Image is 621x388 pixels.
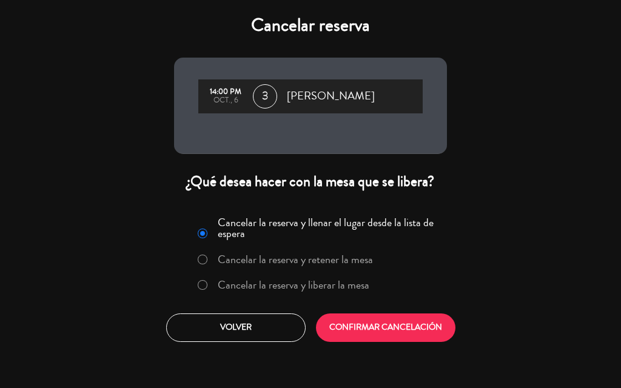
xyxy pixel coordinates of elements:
[166,313,306,342] button: Volver
[253,84,277,109] span: 3
[204,88,247,96] div: 14:00 PM
[174,172,447,191] div: ¿Qué desea hacer con la mesa que se libera?
[218,279,369,290] label: Cancelar la reserva y liberar la mesa
[218,254,373,265] label: Cancelar la reserva y retener la mesa
[287,87,375,105] span: [PERSON_NAME]
[174,15,447,36] h4: Cancelar reserva
[218,217,440,239] label: Cancelar la reserva y llenar el lugar desde la lista de espera
[316,313,455,342] button: CONFIRMAR CANCELACIÓN
[204,96,247,105] div: oct., 6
